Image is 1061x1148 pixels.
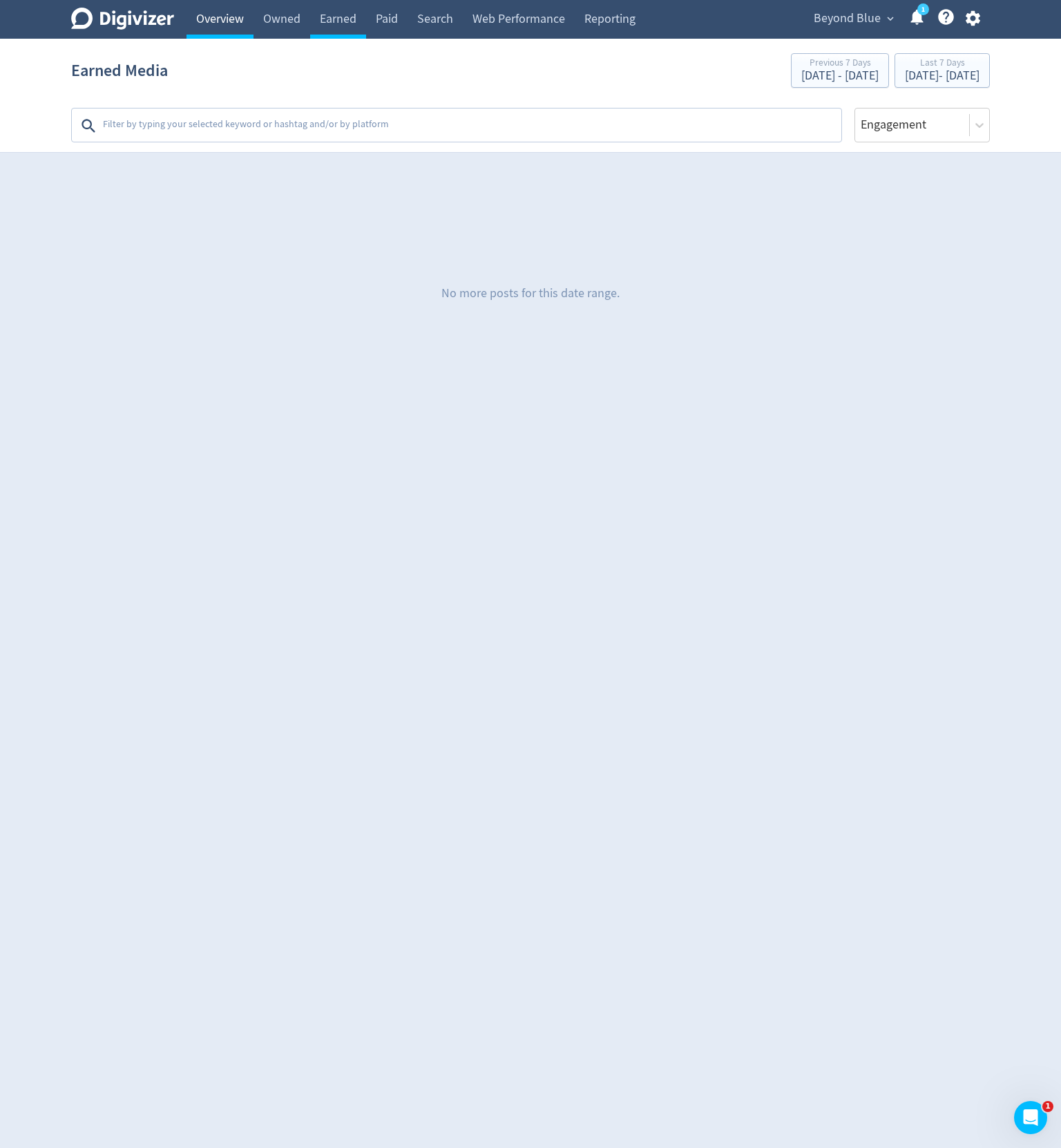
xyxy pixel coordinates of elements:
[791,53,889,88] button: Previous 7 Days[DATE] - [DATE]
[905,70,979,82] div: [DATE] - [DATE]
[814,8,881,30] span: Beyond Blue
[441,285,620,302] p: No more posts for this date range.
[921,5,925,15] text: 1
[809,8,897,30] button: Beyond Blue
[71,48,168,93] h1: Earned Media
[917,3,929,15] a: 1
[801,70,879,82] div: [DATE] - [DATE]
[1042,1101,1053,1112] span: 1
[1014,1101,1047,1134] iframe: Intercom live chat
[884,12,897,25] span: expand_more
[895,53,990,88] button: Last 7 Days[DATE]- [DATE]
[905,58,979,70] div: Last 7 Days
[801,58,879,70] div: Previous 7 Days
